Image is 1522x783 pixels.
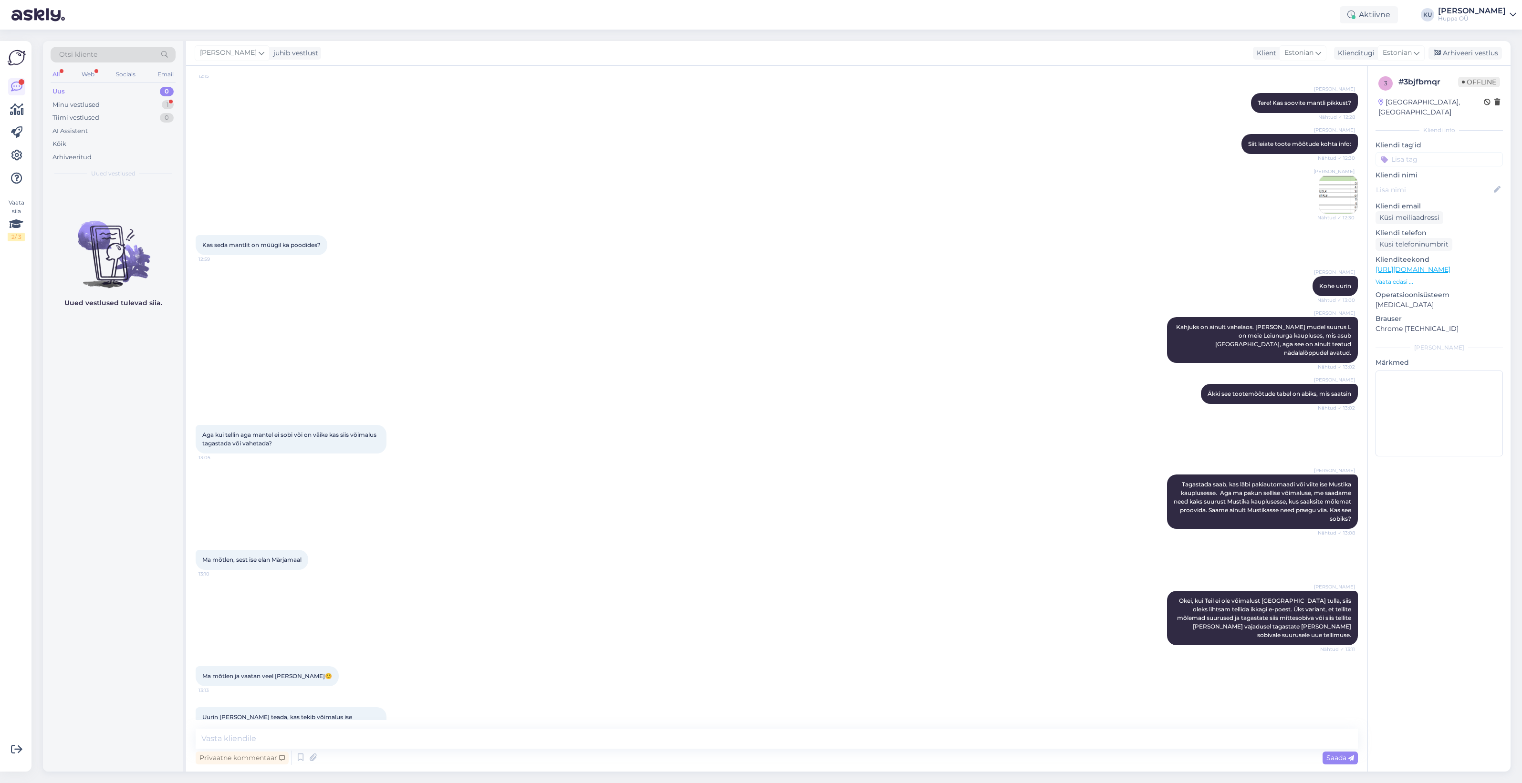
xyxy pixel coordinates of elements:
[1376,278,1503,286] p: Vaata edasi ...
[1376,255,1503,265] p: Klienditeekond
[198,256,234,263] span: 12:59
[1314,268,1355,276] span: [PERSON_NAME]
[1421,8,1434,21] div: KU
[1458,77,1500,87] span: Offline
[51,68,62,81] div: All
[1376,238,1452,251] div: Küsi telefoninumbrit
[1317,297,1355,304] span: Nähtud ✓ 13:00
[52,153,92,162] div: Arhiveeritud
[200,48,257,58] span: [PERSON_NAME]
[1258,99,1351,106] span: Tere! Kas soovite mantli pikkust?
[1376,343,1503,352] div: [PERSON_NAME]
[1314,376,1355,383] span: [PERSON_NAME]
[198,570,234,577] span: 13:10
[1319,282,1351,289] span: Kohe uurin
[202,672,332,680] span: Ma mõtlen ja vaatan veel [PERSON_NAME]☺️
[59,50,97,60] span: Otsi kliente
[1438,7,1516,22] a: [PERSON_NAME]Huppa OÜ
[1314,583,1355,590] span: [PERSON_NAME]
[1376,324,1503,334] p: Chrome [TECHNICAL_ID]
[1376,358,1503,368] p: Märkmed
[114,68,137,81] div: Socials
[1318,363,1355,371] span: Nähtud ✓ 13:02
[1174,481,1353,522] span: Tagastada saab, kas läbi pakiautomaadi või viite ise Mustika kauplusesse. Aga ma pakun sellise võ...
[1376,300,1503,310] p: [MEDICAL_DATA]
[1376,290,1503,300] p: Operatsioonisüsteem
[1248,140,1351,147] span: Siit leiate toote mõõtude kohta info:
[1334,48,1375,58] div: Klienditugi
[1319,646,1355,653] span: Nähtud ✓ 13:11
[1340,6,1398,23] div: Aktiivne
[64,298,162,308] p: Uued vestlused tulevad siia.
[91,169,136,178] span: Uued vestlused
[156,68,176,81] div: Email
[270,48,318,58] div: juhib vestlust
[1376,140,1503,150] p: Kliendi tag'id
[1384,80,1387,87] span: 3
[1314,168,1355,175] span: [PERSON_NAME]
[1376,126,1503,134] div: Kliendi info
[8,49,26,67] img: Askly Logo
[1318,113,1355,121] span: Nähtud ✓ 12:28
[198,687,234,694] span: 13:13
[52,87,65,96] div: Uus
[80,68,96,81] div: Web
[1318,529,1355,536] span: Nähtud ✓ 13:08
[1376,170,1503,180] p: Kliendi nimi
[1314,309,1355,317] span: [PERSON_NAME]
[1318,404,1355,412] span: Nähtud ✓ 13:02
[1438,15,1506,22] div: Huppa OÜ
[162,100,174,110] div: 1
[1318,155,1355,162] span: Nähtud ✓ 12:30
[1428,47,1502,60] div: Arhiveeri vestlus
[196,752,289,764] div: Privaatne kommentaar
[202,556,302,563] span: Ma mõtlen, sest ise elan Märjamaal
[1314,126,1355,134] span: [PERSON_NAME]
[1284,48,1314,58] span: Estonian
[1398,76,1458,88] div: # 3bjfbmqr
[1376,314,1503,324] p: Brauser
[1376,228,1503,238] p: Kliendi telefon
[160,87,174,96] div: 0
[52,100,100,110] div: Minu vestlused
[1376,152,1503,166] input: Lisa tag
[1376,185,1492,195] input: Lisa nimi
[1176,323,1353,356] span: Kahjuks on ainult vahelaos. [PERSON_NAME] mudel suurus L on meie Leiunurga kaupluses, mis asub [G...
[1314,85,1355,93] span: [PERSON_NAME]
[1376,265,1450,274] a: [URL][DOMAIN_NAME]
[1376,211,1443,224] div: Küsi meiliaadressi
[1383,48,1412,58] span: Estonian
[1326,753,1354,762] span: Saada
[1438,7,1506,15] div: [PERSON_NAME]
[198,72,234,80] span: 12:15
[202,713,354,729] span: Uurin [PERSON_NAME] teada, kas tekib võimalus ise [GEOGRAPHIC_DATA] tulla
[1378,97,1484,117] div: [GEOGRAPHIC_DATA], [GEOGRAPHIC_DATA]
[1253,48,1276,58] div: Klient
[52,126,88,136] div: AI Assistent
[52,139,66,149] div: Kõik
[1317,214,1355,221] span: Nähtud ✓ 12:30
[1208,390,1351,397] span: Äkki see tootemõõtude tabel on abiks, mis saatsin
[202,241,321,248] span: Kas seda mantlit on müügil ka poodides?
[43,204,183,289] img: No chats
[1319,175,1357,214] img: Attachment
[8,198,25,241] div: Vaata siia
[160,113,174,123] div: 0
[1314,467,1355,474] span: [PERSON_NAME]
[1177,597,1353,639] span: Okei, kui Teil ei ole võimalust [GEOGRAPHIC_DATA] tulla, siis oleks lihtsam tellida ikkagi e-poes...
[198,454,234,461] span: 13:05
[8,233,25,241] div: 2 / 3
[52,113,99,123] div: Tiimi vestlused
[1376,201,1503,211] p: Kliendi email
[202,431,378,447] span: Aga kui tellin aga mantel ei sobi või on väike kas siis võimalus tagastada või vahetada?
